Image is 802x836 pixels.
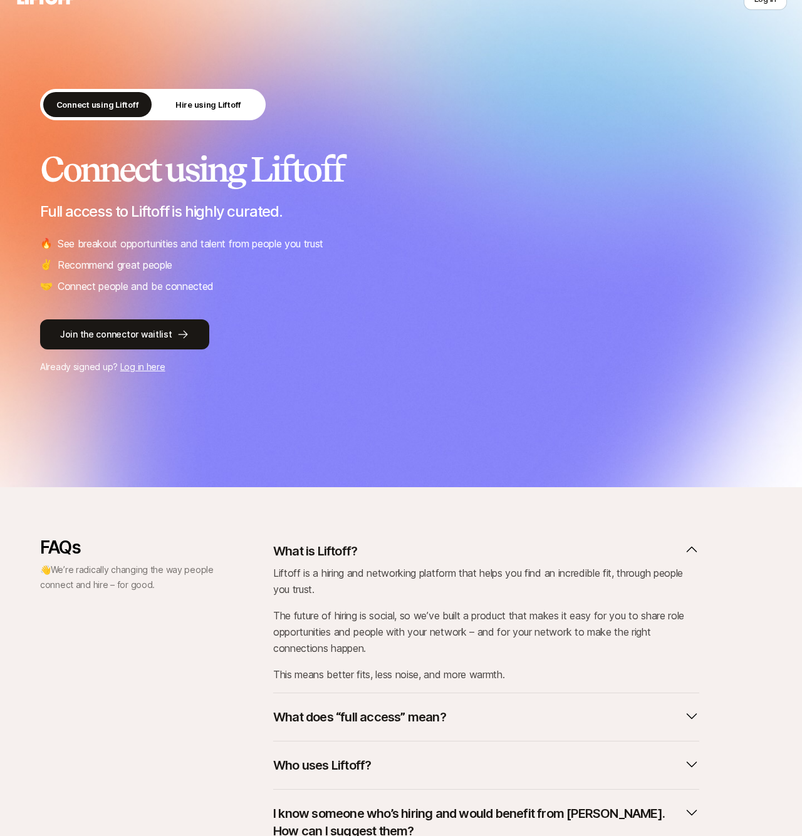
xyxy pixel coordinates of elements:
[40,537,216,557] p: FAQs
[58,257,172,273] p: Recommend great people
[273,666,699,683] p: This means better fits, less noise, and more warmth.
[175,98,241,111] p: Hire using Liftoff
[40,319,762,349] a: Join the connector waitlist
[273,542,357,560] p: What is Liftoff?
[273,565,699,597] p: Liftoff is a hiring and networking platform that helps you find an incredible fit, through people...
[40,203,762,220] p: Full access to Liftoff is highly curated.
[273,565,699,683] div: What is Liftoff?
[273,607,699,656] p: The future of hiring is social, so we’ve built a product that makes it easy for you to share role...
[40,562,216,592] p: 👋
[58,278,214,294] p: Connect people and be connected
[40,359,762,374] p: Already signed up?
[40,319,209,349] button: Join the connector waitlist
[120,361,165,372] a: Log in here
[40,257,53,273] span: ✌️
[40,564,214,590] span: We’re radically changing the way people connect and hire – for good.
[40,150,762,188] h2: Connect using Liftoff
[56,98,139,111] p: Connect using Liftoff
[40,235,53,252] span: 🔥
[273,703,699,731] button: What does “full access” mean?
[40,278,53,294] span: 🤝
[58,235,323,252] p: See breakout opportunities and talent from people you trust
[273,751,699,779] button: Who uses Liftoff?
[273,708,446,726] p: What does “full access” mean?
[273,756,371,774] p: Who uses Liftoff?
[273,537,699,565] button: What is Liftoff?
